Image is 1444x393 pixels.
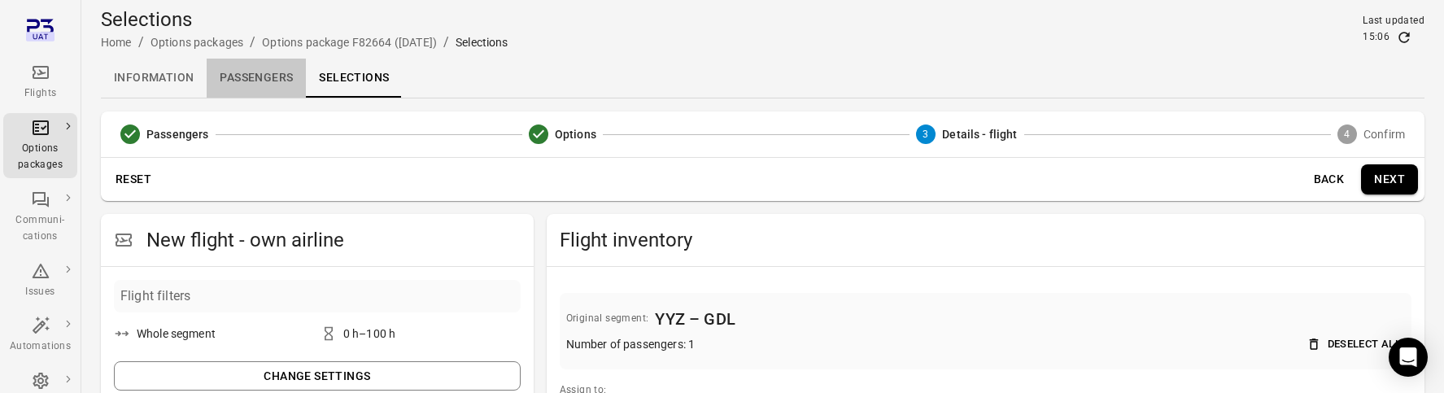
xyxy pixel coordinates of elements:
[10,212,71,245] div: Communi-cations
[1363,29,1389,46] div: 15:06
[1363,126,1405,142] span: Confirm
[146,126,209,142] span: Passengers
[151,36,243,49] a: Options packages
[1344,129,1350,140] text: 4
[1389,338,1428,377] div: Open Intercom Messenger
[262,36,437,49] a: Options package F82664 ([DATE])
[3,185,77,250] a: Communi-cations
[10,141,71,173] div: Options packages
[555,126,596,142] span: Options
[101,33,508,52] nav: Breadcrumbs
[250,33,255,52] li: /
[101,7,508,33] h1: Selections
[120,286,190,306] div: Flight filters
[443,33,449,52] li: /
[101,59,207,98] a: Information
[207,59,306,98] a: Passengers
[107,164,159,194] button: Reset
[101,59,1424,98] div: Local navigation
[923,129,929,140] text: 3
[306,59,402,98] a: Selections
[3,58,77,107] a: Flights
[3,311,77,360] a: Automations
[566,336,695,352] div: Number of passengers: 1
[560,227,1411,253] span: Flight inventory
[10,284,71,300] div: Issues
[456,34,508,50] div: Selections
[137,325,216,342] div: Whole segment
[1363,13,1424,29] div: Last updated
[1396,29,1412,46] button: Refresh data
[114,361,521,391] button: Change settings
[566,311,649,327] div: Original segment:
[1361,164,1418,194] button: Next
[101,36,132,49] a: Home
[10,85,71,102] div: Flights
[3,256,77,305] a: Issues
[3,113,77,178] a: Options packages
[942,126,1017,142] span: Details - flight
[655,306,735,332] div: YYZ – GDL
[1304,332,1405,357] button: Deselect all
[343,325,395,342] div: 0 h–100 h
[1302,164,1355,194] button: Back
[10,338,71,355] div: Automations
[138,33,144,52] li: /
[146,227,521,253] span: New flight - own airline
